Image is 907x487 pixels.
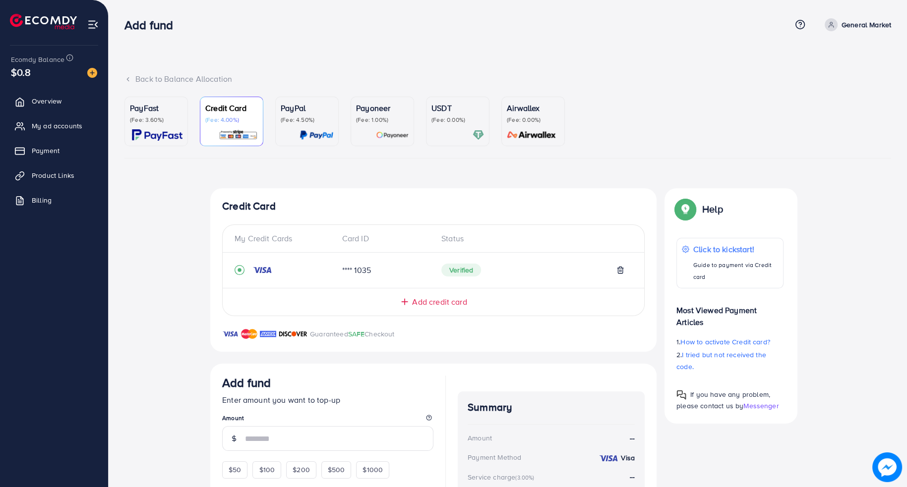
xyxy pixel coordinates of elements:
p: (Fee: 4.50%) [281,116,333,124]
img: brand [260,328,276,340]
a: My ad accounts [7,116,101,136]
strong: Visa [621,453,635,463]
span: Billing [32,195,52,205]
legend: Amount [222,414,433,426]
p: Click to kickstart! [693,243,778,255]
h3: Add fund [222,376,271,390]
img: card [219,129,258,141]
p: (Fee: 0.00%) [507,116,559,124]
p: PayPal [281,102,333,114]
p: (Fee: 4.00%) [205,116,258,124]
span: $50 [229,465,241,475]
p: 1. [676,336,784,348]
div: Card ID [334,233,434,244]
a: Billing [7,190,101,210]
div: Status [433,233,632,244]
svg: record circle [235,265,244,275]
span: Overview [32,96,61,106]
img: Popup guide [676,390,686,400]
img: image [872,452,902,482]
span: I tried but not received the code. [676,350,766,372]
div: My Credit Cards [235,233,334,244]
img: credit [599,454,618,462]
a: Product Links [7,165,101,185]
div: Back to Balance Allocation [124,73,891,85]
span: Verified [441,264,481,276]
p: Payoneer [356,102,409,114]
p: General Market [842,19,891,31]
small: (3.00%) [515,474,534,482]
p: PayFast [130,102,182,114]
h3: Add fund [124,18,181,32]
p: 2. [676,349,784,373]
img: menu [87,19,99,30]
div: Amount [468,433,492,443]
p: Guaranteed Checkout [310,328,395,340]
p: (Fee: 1.00%) [356,116,409,124]
span: $0.8 [11,65,31,79]
p: Enter amount you want to top-up [222,394,433,406]
img: logo [10,14,77,29]
a: Payment [7,141,101,161]
div: Payment Method [468,452,521,462]
span: SAFE [348,329,365,339]
span: Ecomdy Balance [11,54,64,64]
img: card [300,129,333,141]
img: card [504,129,559,141]
a: General Market [821,18,891,31]
strong: -- [630,433,635,444]
p: Help [702,203,723,215]
span: Messenger [743,401,779,411]
img: card [376,129,409,141]
span: $500 [328,465,345,475]
p: (Fee: 0.00%) [431,116,484,124]
a: Overview [7,91,101,111]
h4: Credit Card [222,200,645,213]
img: Popup guide [676,200,694,218]
img: image [87,68,97,78]
span: $1000 [363,465,383,475]
span: Add credit card [412,296,467,308]
img: credit [252,266,272,274]
p: Airwallex [507,102,559,114]
span: If you have any problem, please contact us by [676,389,770,411]
img: brand [222,328,239,340]
img: brand [241,328,257,340]
span: Product Links [32,170,74,180]
span: $100 [259,465,275,475]
div: Service charge [468,472,537,482]
p: Credit Card [205,102,258,114]
span: Payment [32,146,60,156]
p: Guide to payment via Credit card [693,259,778,283]
h4: Summary [468,401,635,414]
img: brand [279,328,307,340]
p: Most Viewed Payment Articles [676,296,784,328]
strong: -- [630,471,635,482]
span: My ad accounts [32,121,82,131]
p: (Fee: 3.60%) [130,116,182,124]
img: card [473,129,484,141]
p: USDT [431,102,484,114]
img: card [132,129,182,141]
span: How to activate Credit card? [680,337,770,347]
span: $200 [293,465,310,475]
